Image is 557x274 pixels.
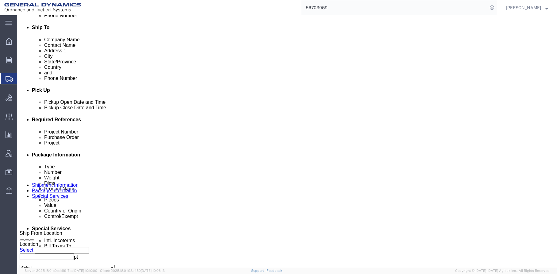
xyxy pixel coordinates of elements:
[4,3,81,12] img: logo
[141,269,165,272] span: [DATE] 10:06:13
[251,269,267,272] a: Support
[301,0,488,15] input: Search for shipment number, reference number
[25,269,97,272] span: Server: 2025.18.0-a0edd1917ac
[506,4,548,11] button: [PERSON_NAME]
[73,269,97,272] span: [DATE] 10:10:00
[100,269,165,272] span: Client: 2025.18.0-198a450
[267,269,282,272] a: Feedback
[17,15,557,268] iframe: FS Legacy Container
[455,268,550,273] span: Copyright © [DATE]-[DATE] Agistix Inc., All Rights Reserved
[506,4,541,11] span: Aaron Craig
